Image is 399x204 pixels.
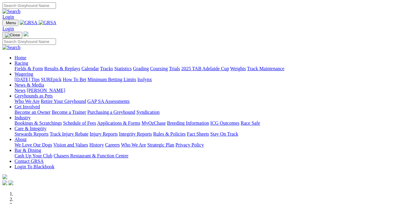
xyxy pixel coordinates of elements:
[44,66,80,71] a: Results & Replays
[114,66,132,71] a: Statistics
[87,110,135,115] a: Purchasing a Greyhound
[54,153,128,158] a: Chasers Restaurant & Function Centre
[15,66,43,71] a: Fields & Form
[15,61,28,66] a: Racing
[15,131,48,137] a: Stewards Reports
[15,164,54,169] a: Login To Blackbook
[15,93,53,98] a: Greyhounds as Pets
[8,180,13,185] img: twitter.svg
[15,77,40,82] a: [DATE] Tips
[105,142,120,147] a: Careers
[15,77,397,82] div: Wagering
[15,110,397,115] div: Get Involved
[2,180,7,185] img: facebook.svg
[153,131,186,137] a: Rules & Policies
[167,120,209,126] a: Breeding Information
[41,77,61,82] a: SUREpick
[133,66,149,71] a: Grading
[15,99,40,104] a: Who We Are
[15,142,397,148] div: About
[15,159,44,164] a: Contact GRSA
[63,77,87,82] a: How To Bet
[175,142,204,147] a: Privacy Policy
[247,66,284,71] a: Track Maintenance
[2,32,22,38] button: Toggle navigation
[230,66,246,71] a: Weights
[15,120,397,126] div: Industry
[181,66,229,71] a: 2025 TAB Adelaide Cup
[15,120,62,126] a: Bookings & Scratchings
[15,137,27,142] a: About
[147,142,174,147] a: Strategic Plan
[15,153,52,158] a: Cash Up Your Club
[15,131,397,137] div: Care & Integrity
[15,66,397,71] div: Racing
[39,20,57,25] img: GRSA
[53,142,88,147] a: Vision and Values
[15,148,41,153] a: Bar & Dining
[15,82,44,87] a: News & Media
[15,104,40,109] a: Get Involved
[121,142,146,147] a: Who We Are
[169,66,180,71] a: Trials
[41,99,86,104] a: Retire Your Greyhound
[15,142,52,147] a: We Love Our Dogs
[2,38,56,45] input: Search
[2,174,7,179] img: logo-grsa-white.png
[15,126,47,131] a: Care & Integrity
[24,31,28,36] img: logo-grsa-white.png
[137,77,152,82] a: Isolynx
[20,20,38,25] img: GRSA
[15,88,25,93] a: News
[27,88,65,93] a: [PERSON_NAME]
[2,14,14,19] a: Login
[2,26,14,31] a: Login
[15,88,397,93] div: News & Media
[100,66,113,71] a: Tracks
[2,45,21,50] img: Search
[90,131,118,137] a: Injury Reports
[87,77,136,82] a: Minimum Betting Limits
[63,120,96,126] a: Schedule of Fees
[89,142,104,147] a: History
[240,120,260,126] a: Race Safe
[87,99,130,104] a: GAP SA Assessments
[5,33,20,38] img: Close
[150,66,168,71] a: Coursing
[119,131,152,137] a: Integrity Reports
[2,20,18,26] button: Toggle navigation
[15,55,26,60] a: Home
[6,21,16,25] span: Menu
[15,71,33,77] a: Wagering
[210,120,239,126] a: ICG Outcomes
[52,110,86,115] a: Become a Trainer
[81,66,99,71] a: Calendar
[15,115,31,120] a: Industry
[97,120,140,126] a: Applications & Forms
[187,131,209,137] a: Fact Sheets
[50,131,88,137] a: Track Injury Rebate
[142,120,166,126] a: MyOzChase
[15,110,51,115] a: Become an Owner
[2,9,21,14] img: Search
[15,99,397,104] div: Greyhounds as Pets
[136,110,159,115] a: Syndication
[210,131,238,137] a: Stay On Track
[2,2,56,9] input: Search
[15,153,397,159] div: Bar & Dining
